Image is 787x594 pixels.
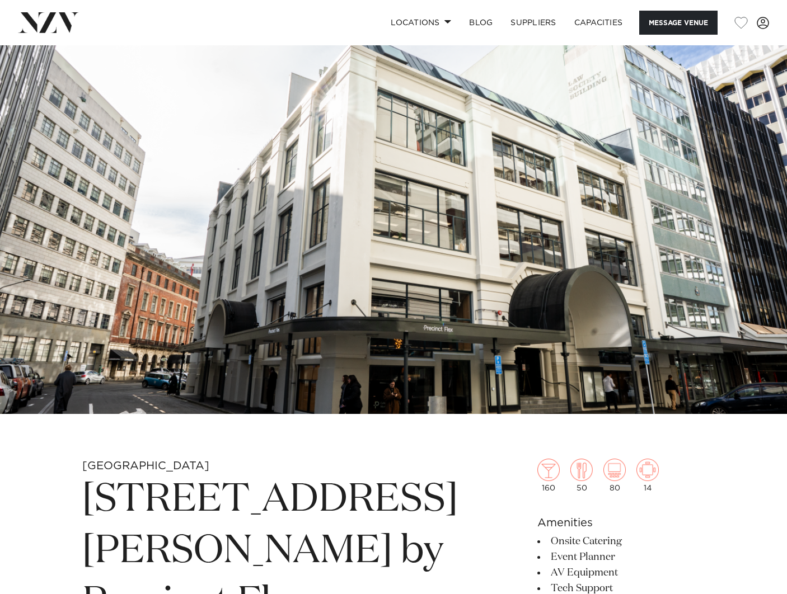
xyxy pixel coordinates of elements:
[18,12,79,32] img: nzv-logo.png
[570,459,593,481] img: dining.png
[537,459,560,481] img: cocktail.png
[502,11,565,35] a: SUPPLIERS
[82,460,209,472] small: [GEOGRAPHIC_DATA]
[636,459,659,481] img: meeting.png
[382,11,460,35] a: Locations
[537,565,705,581] li: AV Equipment
[565,11,632,35] a: Capacities
[570,459,593,492] div: 50
[537,549,705,565] li: Event Planner
[460,11,502,35] a: BLOG
[603,459,626,492] div: 80
[639,11,718,35] button: Message Venue
[537,459,560,492] div: 160
[636,459,659,492] div: 14
[537,534,705,549] li: Onsite Catering
[603,459,626,481] img: theatre.png
[537,515,705,531] h6: Amenities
